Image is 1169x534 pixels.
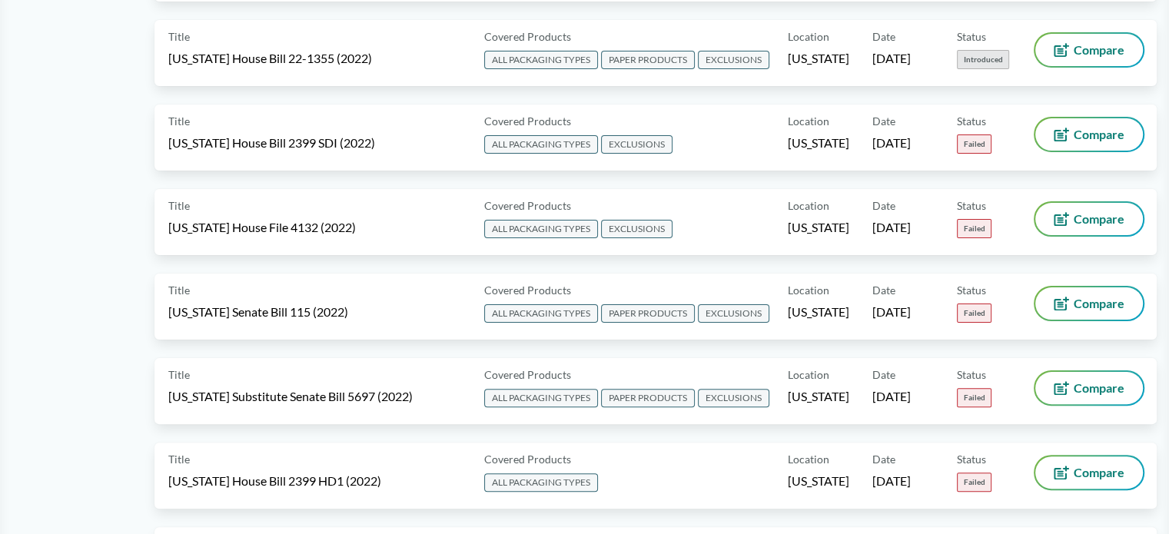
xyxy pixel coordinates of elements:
[872,473,911,489] span: [DATE]
[168,50,372,67] span: [US_STATE] House Bill 22-1355 (2022)
[484,304,598,323] span: ALL PACKAGING TYPES
[957,303,991,323] span: Failed
[484,51,598,69] span: ALL PACKAGING TYPES
[484,473,598,492] span: ALL PACKAGING TYPES
[601,389,695,407] span: PAPER PRODUCTS
[788,473,849,489] span: [US_STATE]
[1074,213,1124,225] span: Compare
[168,473,381,489] span: [US_STATE] House Bill 2399 HD1 (2022)
[1074,128,1124,141] span: Compare
[957,219,991,238] span: Failed
[788,282,829,298] span: Location
[168,28,190,45] span: Title
[957,282,986,298] span: Status
[1035,203,1143,235] button: Compare
[957,451,986,467] span: Status
[957,50,1009,69] span: Introduced
[957,473,991,492] span: Failed
[1074,382,1124,394] span: Compare
[601,220,673,238] span: EXCLUSIONS
[168,282,190,298] span: Title
[788,28,829,45] span: Location
[957,197,986,214] span: Status
[788,113,829,129] span: Location
[788,303,849,320] span: [US_STATE]
[788,50,849,67] span: [US_STATE]
[1035,456,1143,489] button: Compare
[168,388,413,405] span: [US_STATE] Substitute Senate Bill 5697 (2022)
[1035,118,1143,151] button: Compare
[168,303,348,320] span: [US_STATE] Senate Bill 115 (2022)
[1074,466,1124,479] span: Compare
[872,197,895,214] span: Date
[872,367,895,383] span: Date
[601,51,695,69] span: PAPER PRODUCTS
[957,113,986,129] span: Status
[484,135,598,154] span: ALL PACKAGING TYPES
[698,389,769,407] span: EXCLUSIONS
[872,451,895,467] span: Date
[168,367,190,383] span: Title
[957,28,986,45] span: Status
[168,134,375,151] span: [US_STATE] House Bill 2399 SDI (2022)
[168,451,190,467] span: Title
[957,388,991,407] span: Failed
[484,451,571,467] span: Covered Products
[484,389,598,407] span: ALL PACKAGING TYPES
[1074,44,1124,56] span: Compare
[1074,297,1124,310] span: Compare
[484,367,571,383] span: Covered Products
[957,367,986,383] span: Status
[788,197,829,214] span: Location
[484,113,571,129] span: Covered Products
[872,219,911,236] span: [DATE]
[788,219,849,236] span: [US_STATE]
[698,51,769,69] span: EXCLUSIONS
[484,220,598,238] span: ALL PACKAGING TYPES
[788,388,849,405] span: [US_STATE]
[601,135,673,154] span: EXCLUSIONS
[872,282,895,298] span: Date
[601,304,695,323] span: PAPER PRODUCTS
[788,451,829,467] span: Location
[484,28,571,45] span: Covered Products
[872,50,911,67] span: [DATE]
[1035,287,1143,320] button: Compare
[872,28,895,45] span: Date
[168,219,356,236] span: [US_STATE] House File 4132 (2022)
[788,367,829,383] span: Location
[788,134,849,151] span: [US_STATE]
[1035,372,1143,404] button: Compare
[168,113,190,129] span: Title
[484,282,571,298] span: Covered Products
[957,134,991,154] span: Failed
[698,304,769,323] span: EXCLUSIONS
[872,388,911,405] span: [DATE]
[168,197,190,214] span: Title
[872,113,895,129] span: Date
[1035,34,1143,66] button: Compare
[484,197,571,214] span: Covered Products
[872,134,911,151] span: [DATE]
[872,303,911,320] span: [DATE]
